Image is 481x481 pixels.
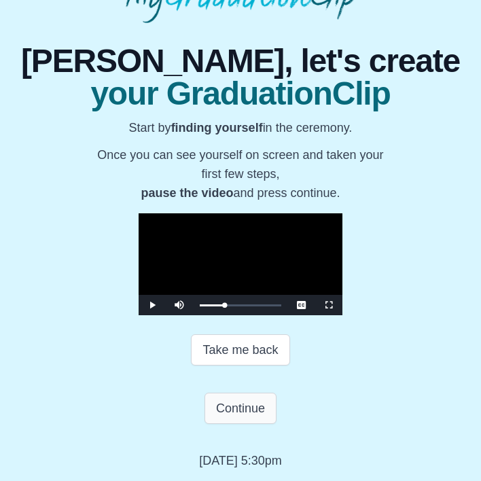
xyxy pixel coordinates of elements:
[141,186,233,200] b: pause the video
[204,393,277,424] button: Continue
[315,295,342,315] button: Fullscreen
[88,118,393,137] p: Start by in the ceremony.
[166,295,193,315] button: Mute
[21,77,460,110] span: your GraduationClip
[191,334,289,366] button: Take me back
[200,304,281,306] div: Progress Bar
[88,145,393,202] p: Once you can see yourself on screen and taken your first few steps, and press continue.
[139,213,342,315] div: Video Player
[199,451,282,470] p: [DATE] 5:30pm
[288,295,315,315] button: Captions
[139,295,166,315] button: Play
[171,121,263,135] b: finding yourself
[21,45,460,77] span: [PERSON_NAME], let's create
